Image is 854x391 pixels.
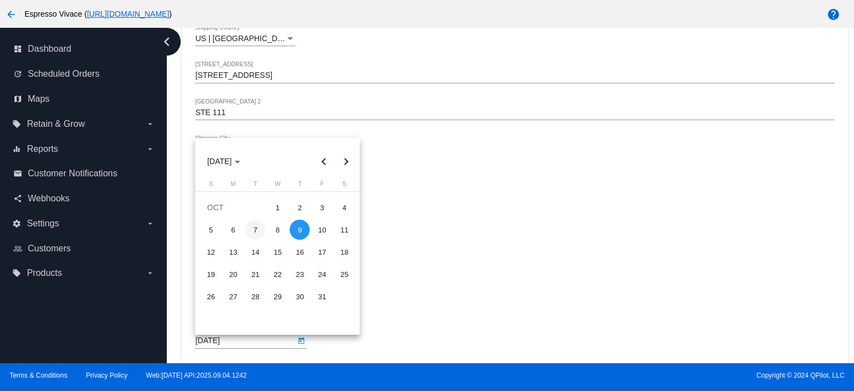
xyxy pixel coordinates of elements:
td: October 15, 2025 [266,241,289,263]
div: 31 [312,286,332,306]
td: October 11, 2025 [333,219,355,241]
button: Choose month and year [198,150,249,172]
div: 26 [201,286,221,306]
td: October 20, 2025 [222,263,244,285]
td: October 12, 2025 [200,241,222,263]
div: 10 [312,220,332,240]
span: [DATE] [207,157,240,166]
td: October 19, 2025 [200,263,222,285]
td: October 3, 2025 [311,196,333,219]
div: 9 [290,220,310,240]
th: Wednesday [266,180,289,191]
div: 30 [290,286,310,306]
td: October 1, 2025 [266,196,289,219]
td: October 28, 2025 [244,285,266,308]
th: Thursday [289,180,311,191]
th: Monday [222,180,244,191]
div: 19 [201,264,221,284]
div: 12 [201,242,221,262]
div: 1 [267,197,287,217]
td: October 6, 2025 [222,219,244,241]
div: 11 [334,220,354,240]
button: Next month [335,150,357,172]
div: 8 [267,220,287,240]
td: October 13, 2025 [222,241,244,263]
div: 25 [334,264,354,284]
div: 14 [245,242,265,262]
td: October 8, 2025 [266,219,289,241]
div: 18 [334,242,354,262]
div: 6 [223,220,243,240]
td: October 21, 2025 [244,263,266,285]
div: 23 [290,264,310,284]
th: Saturday [333,180,355,191]
td: October 30, 2025 [289,285,311,308]
div: 7 [245,220,265,240]
div: 2 [290,197,310,217]
div: 16 [290,242,310,262]
td: October 4, 2025 [333,196,355,219]
td: October 22, 2025 [266,263,289,285]
td: October 18, 2025 [333,241,355,263]
td: October 10, 2025 [311,219,333,241]
div: 22 [267,264,287,284]
div: 28 [245,286,265,306]
div: 24 [312,264,332,284]
td: October 7, 2025 [244,219,266,241]
td: October 26, 2025 [200,285,222,308]
div: 27 [223,286,243,306]
td: October 31, 2025 [311,285,333,308]
div: 17 [312,242,332,262]
td: October 14, 2025 [244,241,266,263]
td: October 24, 2025 [311,263,333,285]
th: Friday [311,180,333,191]
div: 21 [245,264,265,284]
button: Previous month [312,150,335,172]
div: 4 [334,197,354,217]
td: October 27, 2025 [222,285,244,308]
td: October 2, 2025 [289,196,311,219]
div: 20 [223,264,243,284]
div: 15 [267,242,287,262]
th: Sunday [200,180,222,191]
td: October 5, 2025 [200,219,222,241]
td: October 25, 2025 [333,263,355,285]
th: Tuesday [244,180,266,191]
td: October 16, 2025 [289,241,311,263]
div: 29 [267,286,287,306]
div: 3 [312,197,332,217]
td: October 23, 2025 [289,263,311,285]
td: October 29, 2025 [266,285,289,308]
td: October 9, 2025 [289,219,311,241]
td: OCT [200,196,266,219]
div: 13 [223,242,243,262]
div: 5 [201,220,221,240]
td: October 17, 2025 [311,241,333,263]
